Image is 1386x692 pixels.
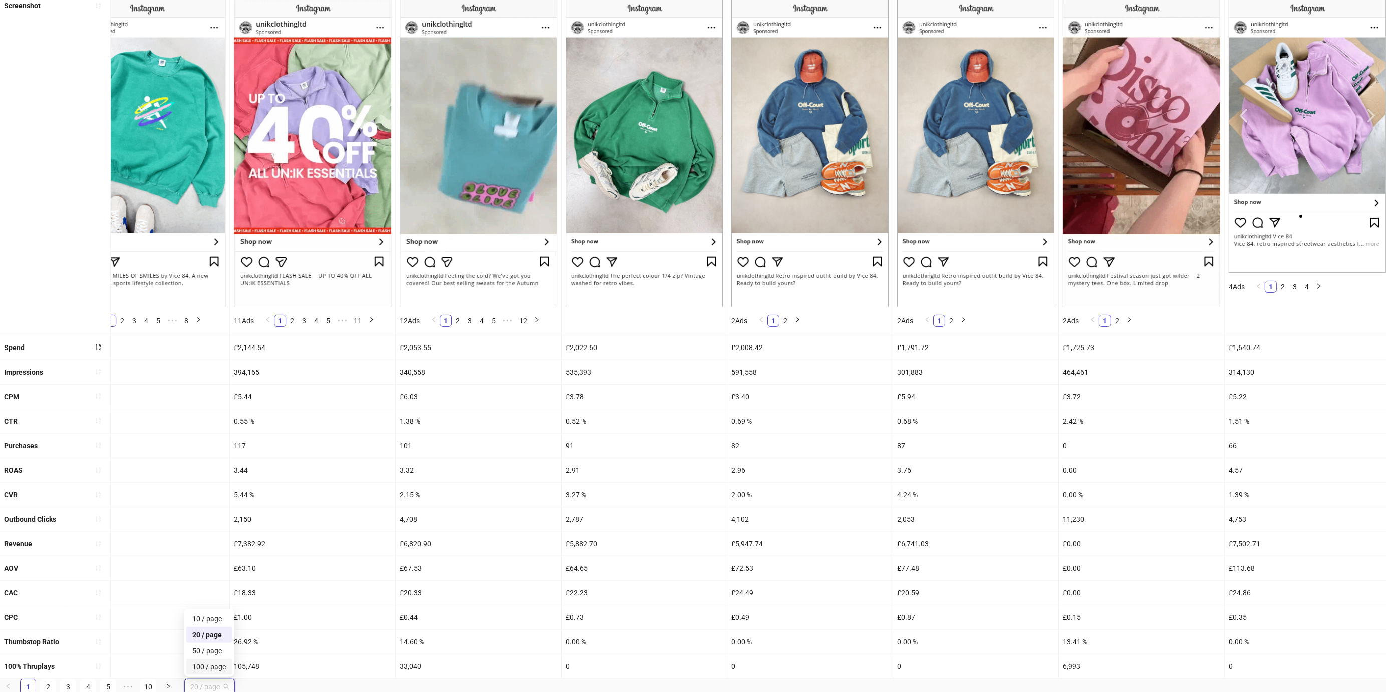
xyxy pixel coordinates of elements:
div: 0.68 % [893,409,1058,433]
div: £7,382.92 [230,532,395,556]
div: 4.20 [64,458,229,482]
li: 3 [464,315,476,327]
a: 4 [476,315,487,326]
div: £0.73 [562,605,727,629]
span: left [265,317,271,323]
li: 4 [1301,281,1313,293]
div: 2.91 [562,458,727,482]
li: Previous Page [1253,281,1265,293]
span: left [431,317,437,323]
div: 117 [230,434,395,458]
div: 2.42 % [1059,409,1224,433]
li: Next Page [1123,315,1135,327]
li: Previous Page [262,315,274,327]
div: 0.00 % [562,630,727,654]
b: CVR [4,491,18,499]
li: 11 [350,315,365,327]
li: Previous Page [755,315,767,327]
button: left [428,315,440,327]
div: 5.44 % [230,483,395,507]
span: left [924,317,930,323]
div: 340,558 [396,360,561,384]
li: 2 [452,315,464,327]
div: 2.15 % [396,483,561,507]
b: ROAS [4,466,23,474]
div: 10 / page [186,611,232,627]
button: left [921,315,933,327]
li: 2 [1277,281,1289,293]
li: 2 [286,315,298,327]
div: 394,165 [230,360,395,384]
b: Screenshot [4,2,41,10]
span: ••• [500,315,516,327]
b: CTR [4,417,18,425]
div: 100 / page [186,659,232,675]
span: 2 Ads [897,317,913,325]
a: 1 [440,315,451,326]
div: 0.55 % [230,409,395,433]
li: Next Page [365,315,377,327]
li: 4 [140,315,152,327]
button: left [1087,315,1099,327]
a: 4 [1301,281,1312,292]
span: right [534,317,540,323]
div: 301,883 [893,360,1058,384]
div: 13.41 % [1059,630,1224,654]
li: 3 [128,315,140,327]
li: 4 [310,315,322,327]
a: 11 [351,315,365,326]
div: £20.33 [396,581,561,605]
div: 4,102 [727,507,893,531]
b: Impressions [4,368,43,376]
li: 2 [945,315,957,327]
span: left [758,317,764,323]
a: 3 [129,315,140,326]
div: 530,849 [64,360,229,384]
div: £78.79 [64,556,229,580]
a: 1 [274,315,286,326]
div: 26.92 % [230,630,395,654]
button: left [262,315,274,327]
li: Next Page [531,315,543,327]
li: 2 [116,315,128,327]
li: 1 [767,315,779,327]
span: sort-ascending [95,540,102,547]
span: sort-ascending [95,491,102,498]
div: £0.00 [1059,556,1224,580]
div: £9,770.56 [64,532,229,556]
div: 0 [893,654,1058,678]
b: Purchases [4,442,38,450]
a: 1 [1099,315,1111,326]
span: left [1090,317,1096,323]
button: right [791,315,803,327]
button: right [192,315,204,327]
div: £5.94 [893,385,1058,409]
a: 2 [1112,315,1123,326]
span: right [960,317,966,323]
div: 11,230 [1059,507,1224,531]
div: 535,393 [562,360,727,384]
div: 105,748 [230,654,395,678]
div: 82 [727,434,893,458]
button: left [755,315,767,327]
div: 4,708 [396,507,561,531]
div: £0.00 [1059,581,1224,605]
div: 20 / page [192,629,226,640]
li: 5 [152,315,164,327]
div: 91 [562,434,727,458]
span: right [1126,317,1132,323]
div: £0.44 [396,605,561,629]
li: 1 [1099,315,1111,327]
span: sort-ascending [95,393,102,400]
div: £67.53 [396,556,561,580]
li: Next Page [957,315,969,327]
a: 3 [299,315,310,326]
li: 2 [1111,315,1123,327]
a: 2 [117,315,128,326]
div: £18.78 [64,581,229,605]
div: 0.69 % [727,409,893,433]
div: £0.56 [64,605,229,629]
a: 4 [141,315,152,326]
li: Next 5 Pages [500,315,516,327]
a: 1 [934,315,945,326]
